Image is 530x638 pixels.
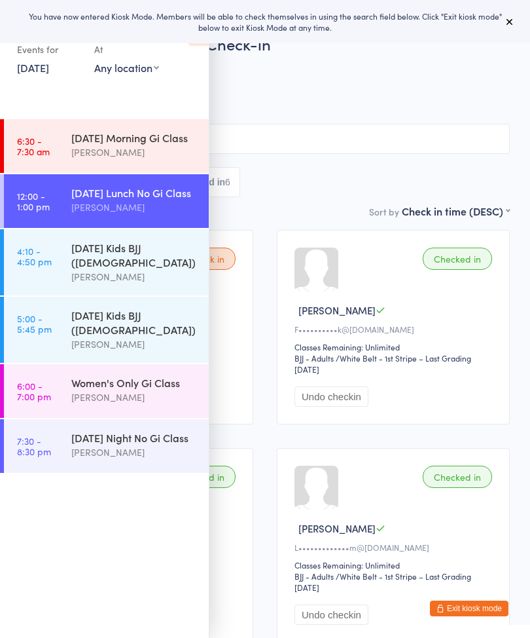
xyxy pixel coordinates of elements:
[294,571,471,593] span: / White Belt - 1st Stripe – Last Grading [DATE]
[17,313,52,334] time: 5:00 - 5:45 pm
[294,542,496,553] div: L•••••••••••••m@[DOMAIN_NAME]
[294,571,334,582] div: BJJ - Adults
[4,229,209,295] a: 4:10 -4:50 pm[DATE] Kids BJJ ([DEMOGRAPHIC_DATA])[PERSON_NAME]
[430,601,508,616] button: Exit kiosk mode
[17,39,81,60] div: Events for
[294,559,496,571] div: Classes Remaining: Unlimited
[298,303,376,317] span: [PERSON_NAME]
[71,390,198,405] div: [PERSON_NAME]
[423,466,492,488] div: Checked in
[20,74,489,87] span: [PERSON_NAME]
[71,375,198,390] div: Women's Only Gi Class
[20,124,510,154] input: Search
[71,308,198,337] div: [DATE] Kids BJJ ([DEMOGRAPHIC_DATA])
[294,605,368,625] button: Undo checkin
[4,297,209,363] a: 5:00 -5:45 pm[DATE] Kids BJJ ([DEMOGRAPHIC_DATA])[PERSON_NAME]
[298,521,376,535] span: [PERSON_NAME]
[4,364,209,418] a: 6:00 -7:00 pmWomen's Only Gi Class[PERSON_NAME]
[402,204,510,218] div: Check in time (DESC)
[369,205,399,218] label: Sort by
[4,119,209,173] a: 6:30 -7:30 am[DATE] Morning Gi Class[PERSON_NAME]
[21,10,509,33] div: You have now entered Kiosk Mode. Members will be able to check themselves in using the search fie...
[17,191,50,212] time: 12:00 - 1:00 pm
[71,445,198,460] div: [PERSON_NAME]
[423,248,492,270] div: Checked in
[17,136,50,157] time: 6:30 - 7:30 am
[71,240,198,269] div: [DATE] Kids BJJ ([DEMOGRAPHIC_DATA])
[20,100,510,113] span: BJJ - Adults
[94,60,159,75] div: Any location
[71,200,198,215] div: [PERSON_NAME]
[4,174,209,228] a: 12:00 -1:00 pm[DATE] Lunch No Gi Class[PERSON_NAME]
[71,430,198,445] div: [DATE] Night No Gi Class
[20,33,510,54] h2: [DATE] Lunch No Gi Class Check-in
[71,145,198,160] div: [PERSON_NAME]
[294,352,334,364] div: BJJ - Adults
[20,87,489,100] span: [PERSON_NAME]
[71,130,198,145] div: [DATE] Morning Gi Class
[225,177,230,187] div: 6
[294,341,496,352] div: Classes Remaining: Unlimited
[71,269,198,284] div: [PERSON_NAME]
[71,185,198,200] div: [DATE] Lunch No Gi Class
[94,39,159,60] div: At
[17,436,51,457] time: 7:30 - 8:30 pm
[294,324,496,335] div: F••••••••••k@[DOMAIN_NAME]
[4,419,209,473] a: 7:30 -8:30 pm[DATE] Night No Gi Class[PERSON_NAME]
[17,60,49,75] a: [DATE]
[71,337,198,352] div: [PERSON_NAME]
[17,381,51,402] time: 6:00 - 7:00 pm
[294,386,368,407] button: Undo checkin
[20,61,489,74] span: [DATE] 12:00pm
[294,352,471,375] span: / White Belt - 1st Stripe – Last Grading [DATE]
[17,246,52,267] time: 4:10 - 4:50 pm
